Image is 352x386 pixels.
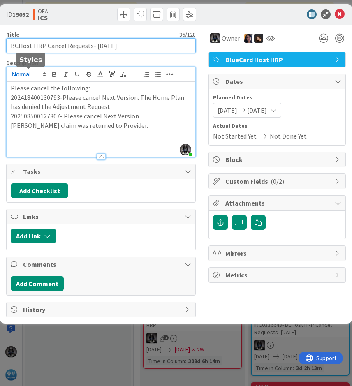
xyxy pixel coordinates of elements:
[225,248,331,258] span: Mirrors
[270,131,307,141] span: Not Done Yet
[11,183,68,198] button: Add Checklist
[38,8,48,14] span: OEA
[210,33,220,43] img: KG
[11,93,191,111] p: 202418400130793-Please cancel Next Version. The Home Plan has denied the Adjustment Request
[23,305,181,314] span: History
[23,259,181,269] span: Comments
[225,176,331,186] span: Custom Fields
[11,229,56,243] button: Add Link
[225,198,331,208] span: Attachments
[225,55,331,65] span: BlueCard Host HRP
[6,59,38,67] span: Description
[213,93,341,102] span: Planned Dates
[222,33,240,43] span: Owner
[225,155,331,164] span: Block
[225,270,331,280] span: Metrics
[19,56,42,64] h5: Styles
[6,9,29,19] span: ID
[247,105,267,115] span: [DATE]
[6,38,196,53] input: type card name here...
[254,34,263,43] img: ZB
[23,212,181,222] span: Links
[213,131,257,141] span: Not Started Yet
[180,144,191,155] img: ddRgQ3yRm5LdI1ED0PslnJbT72KgN0Tb.jfif
[218,105,237,115] span: [DATE]
[6,31,19,38] label: Title
[11,276,64,291] button: Add Comment
[38,14,48,21] b: ICS
[22,31,196,38] div: 36 / 128
[11,83,191,93] p: Please cancel the following:
[12,10,29,18] b: 19052
[23,166,181,176] span: Tasks
[213,122,341,130] span: Actual Dates
[17,1,37,11] span: Support
[11,111,191,130] p: 202508500127307- Please cancel Next Version. [PERSON_NAME] claim was returned to Provider.
[271,177,284,185] span: ( 0/2 )
[225,76,331,86] span: Dates
[244,34,253,43] img: TC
